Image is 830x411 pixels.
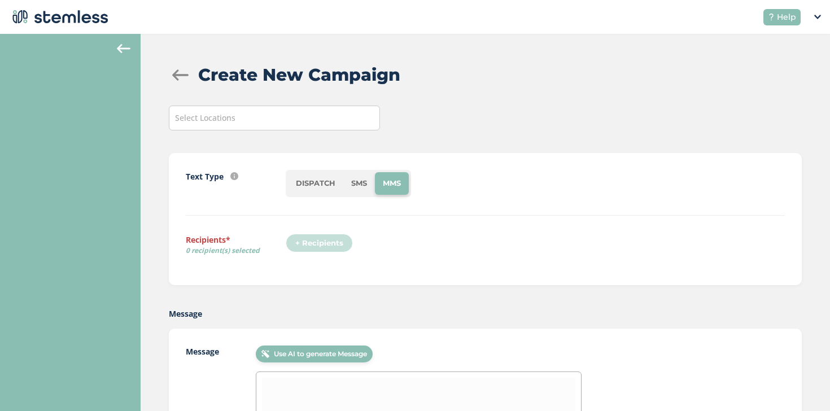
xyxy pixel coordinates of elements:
[117,44,130,53] img: icon-arrow-back-accent-c549486e.svg
[198,62,400,88] h2: Create New Campaign
[375,172,409,195] li: MMS
[175,112,235,123] span: Select Locations
[774,357,830,411] iframe: Chat Widget
[814,15,821,19] img: icon_down-arrow-small-66adaf34.svg
[186,234,286,260] label: Recipients*
[777,11,796,23] span: Help
[186,170,224,182] label: Text Type
[186,246,286,256] span: 0 recipient(s) selected
[230,172,238,180] img: icon-info-236977d2.svg
[169,308,202,320] label: Message
[343,172,375,195] li: SMS
[9,6,108,28] img: logo-dark-0685b13c.svg
[256,346,373,362] button: Use AI to generate Message
[768,14,775,20] img: icon-help-white-03924b79.svg
[274,349,367,359] span: Use AI to generate Message
[288,172,343,195] li: DISPATCH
